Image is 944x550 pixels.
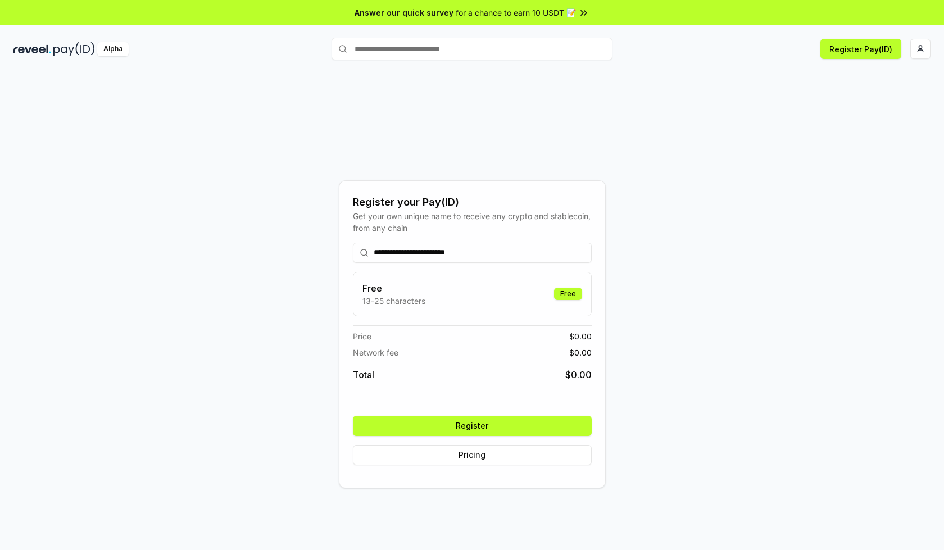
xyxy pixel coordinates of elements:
div: Alpha [97,42,129,56]
span: Network fee [353,347,398,358]
img: reveel_dark [13,42,51,56]
p: 13-25 characters [362,295,425,307]
div: Free [554,288,582,300]
h3: Free [362,281,425,295]
div: Register your Pay(ID) [353,194,592,210]
span: Total [353,368,374,381]
span: Price [353,330,371,342]
button: Register Pay(ID) [820,39,901,59]
img: pay_id [53,42,95,56]
span: $ 0.00 [569,330,592,342]
span: Answer our quick survey [355,7,453,19]
div: Get your own unique name to receive any crypto and stablecoin, from any chain [353,210,592,234]
span: for a chance to earn 10 USDT 📝 [456,7,576,19]
span: $ 0.00 [565,368,592,381]
span: $ 0.00 [569,347,592,358]
button: Register [353,416,592,436]
button: Pricing [353,445,592,465]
